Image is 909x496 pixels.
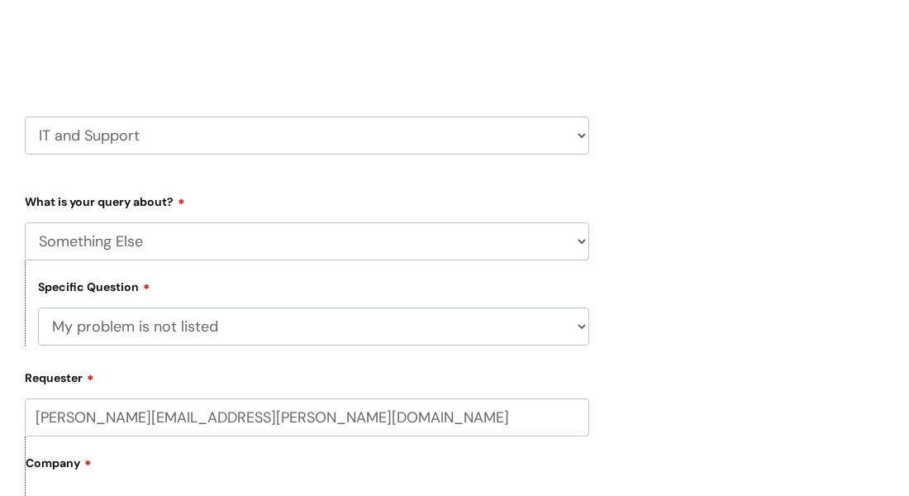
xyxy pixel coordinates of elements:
[25,398,589,436] input: Email
[26,451,589,488] label: Company
[25,365,589,385] label: Requester
[38,278,150,294] label: Specific Question
[25,189,589,209] label: What is your query about?
[25,32,589,63] h2: Select issue type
